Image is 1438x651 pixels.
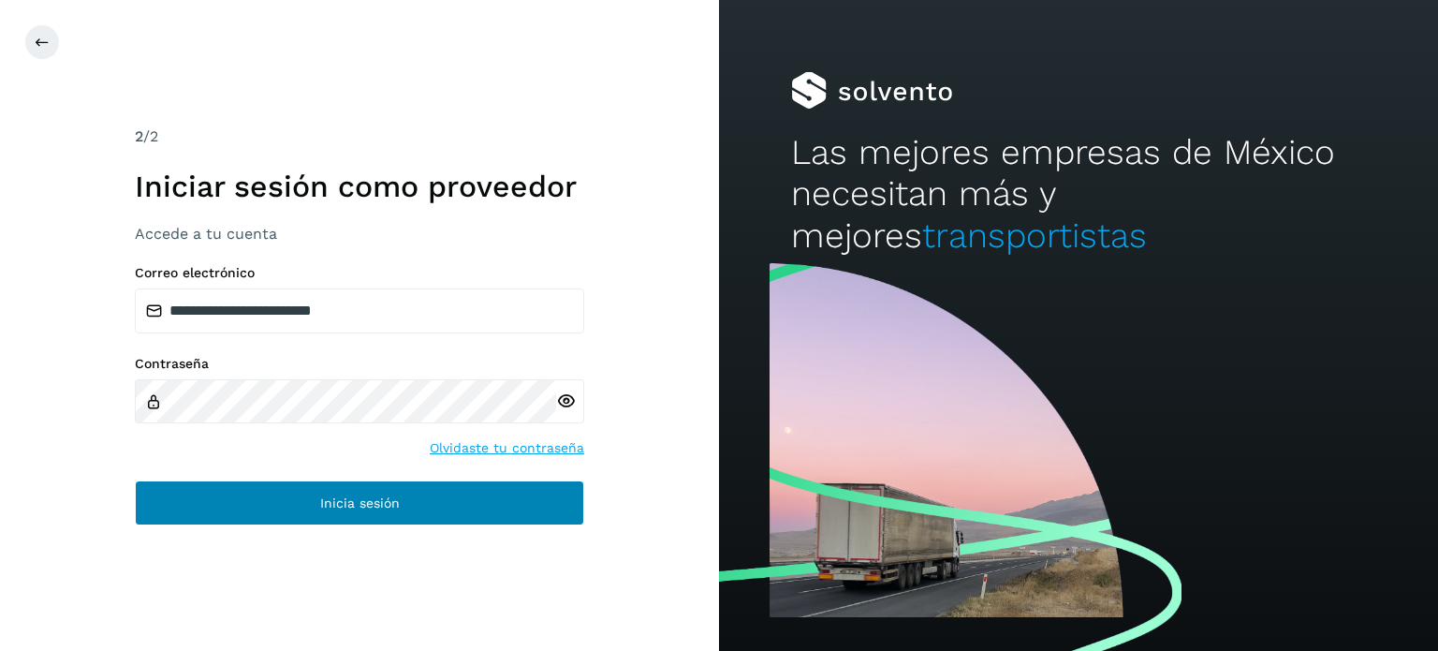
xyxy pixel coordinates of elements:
[922,215,1147,256] span: transportistas
[791,132,1366,257] h2: Las mejores empresas de México necesitan más y mejores
[135,127,143,145] span: 2
[320,496,400,510] span: Inicia sesión
[135,265,584,281] label: Correo electrónico
[135,356,584,372] label: Contraseña
[135,169,584,204] h1: Iniciar sesión como proveedor
[430,438,584,458] a: Olvidaste tu contraseña
[135,481,584,525] button: Inicia sesión
[135,225,584,243] h3: Accede a tu cuenta
[135,126,584,148] div: /2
